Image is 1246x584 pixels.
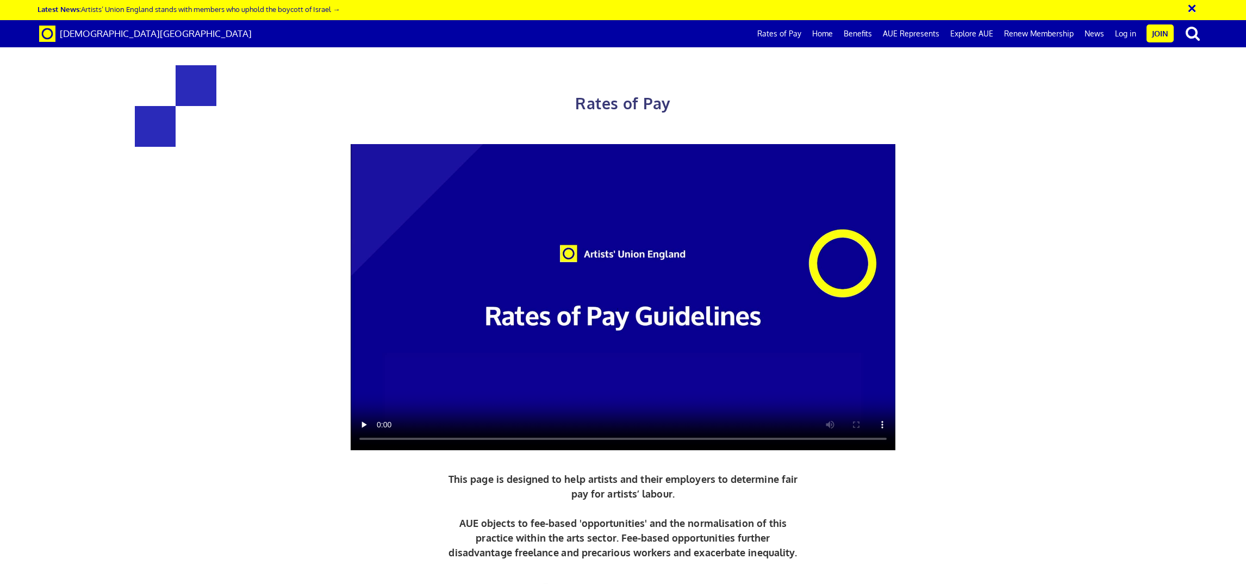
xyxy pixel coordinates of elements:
a: Brand [DEMOGRAPHIC_DATA][GEOGRAPHIC_DATA] [31,20,260,47]
span: Rates of Pay [575,94,670,113]
a: Benefits [838,20,877,47]
a: News [1079,20,1110,47]
a: Renew Membership [999,20,1079,47]
button: search [1176,22,1210,45]
a: Log in [1110,20,1142,47]
a: Rates of Pay [752,20,807,47]
strong: Latest News: [38,4,81,14]
span: [DEMOGRAPHIC_DATA][GEOGRAPHIC_DATA] [60,28,252,39]
a: Latest News:Artists’ Union England stands with members who uphold the boycott of Israel → [38,4,340,14]
a: Explore AUE [945,20,999,47]
a: Home [807,20,838,47]
a: Join [1147,24,1174,42]
a: AUE Represents [877,20,945,47]
p: This page is designed to help artists and their employers to determine fair pay for artists’ labo... [446,472,801,560]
